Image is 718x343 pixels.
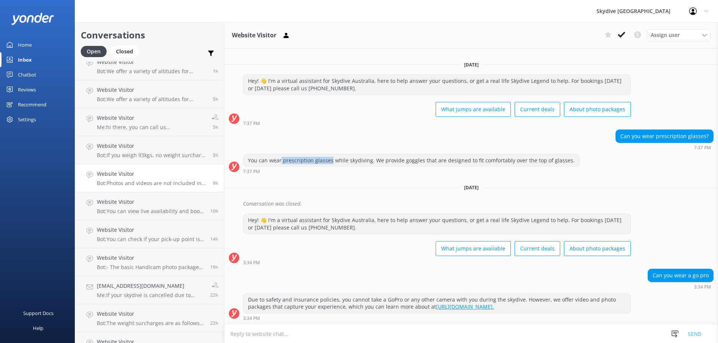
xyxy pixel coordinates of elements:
[515,102,560,117] button: Current deals
[460,184,483,191] span: [DATE]
[436,241,511,256] button: What jumps are available
[243,260,631,265] div: Sep 19 2025 03:34pm (UTC +10:00) Australia/Brisbane
[243,154,579,167] div: You can wear prescription glasses while skydiving. We provide goggles that are designed to fit co...
[75,164,224,192] a: Website VisitorBot:Photos and videos are not included in the price of a tandem skydive but can be...
[213,124,218,130] span: Sep 19 2025 10:15am (UTC +10:00) Australia/Brisbane
[75,136,224,164] a: Website VisitorBot:If you weigh 93kgs, no weight surcharge will apply.5h
[651,31,680,39] span: Assign user
[18,82,36,97] div: Reviews
[213,180,218,186] span: Sep 19 2025 06:34am (UTC +10:00) Australia/Brisbane
[243,197,714,210] div: Conversation was closed.
[648,269,713,282] div: Can you wear a go pro
[243,293,630,313] div: Due to safety and insurance policies, you cannot take a GoPro or any other camera with you during...
[81,28,218,42] h2: Conversations
[210,292,218,298] span: Sep 18 2025 05:48pm (UTC +10:00) Australia/Brisbane
[515,241,560,256] button: Current deals
[75,192,224,220] a: Website VisitorBot:You can view live availability and book your Noosa Tandem Skydive online at [U...
[75,220,224,248] a: Website VisitorBot:You can check if your pick-up point is available at [URL][DOMAIN_NAME]. If you...
[210,208,218,214] span: Sep 19 2025 05:38am (UTC +10:00) Australia/Brisbane
[436,303,494,310] a: [URL][DOMAIN_NAME].
[243,261,260,265] strong: 3:34 PM
[97,114,206,122] h4: Website Visitor
[97,292,205,299] p: Me: If your skydive is cancelled due to weather, you can reschedule [DATE] or ask for full refund...
[243,121,260,126] strong: 7:37 PM
[97,254,205,262] h4: Website Visitor
[460,62,483,68] span: [DATE]
[564,102,631,117] button: About photo packages
[647,29,711,41] div: Assign User
[97,226,205,234] h4: Website Visitor
[97,96,207,103] p: Bot: We offer a variety of altitudes for skydiving, with all dropzones providing jumps up to 15,0...
[75,248,224,276] a: Website VisitorBot:- The basic Handicam photo package costs $129 per person and includes photos o...
[97,282,205,290] h4: [EMAIL_ADDRESS][DOMAIN_NAME]
[243,169,260,174] strong: 7:37 PM
[243,315,631,321] div: Sep 19 2025 03:34pm (UTC +10:00) Australia/Brisbane
[243,121,631,126] div: Sep 14 2025 07:37pm (UTC +10:00) Australia/Brisbane
[210,264,218,270] span: Sep 18 2025 08:37pm (UTC +10:00) Australia/Brisbane
[110,47,142,55] a: Closed
[97,152,207,159] p: Bot: If you weigh 93kgs, no weight surcharge will apply.
[33,321,43,336] div: Help
[243,214,630,234] div: Hey! 👋 I'm a virtual assistant for Skydive Australia, here to help answer your questions, or get ...
[11,13,54,25] img: yonder-white-logo.png
[210,320,218,326] span: Sep 18 2025 05:15pm (UTC +10:00) Australia/Brisbane
[75,80,224,108] a: Website VisitorBot:We offer a variety of altitudes for skydiving, with all dropzones providing ju...
[75,276,224,304] a: [EMAIL_ADDRESS][DOMAIN_NAME]Me:If your skydive is cancelled due to weather, you can reschedule [D...
[18,97,46,112] div: Recommend
[616,145,714,150] div: Sep 14 2025 07:37pm (UTC +10:00) Australia/Brisbane
[213,96,218,102] span: Sep 19 2025 10:43am (UTC +10:00) Australia/Brisbane
[97,58,207,66] h4: Website Visitor
[210,236,218,242] span: Sep 19 2025 01:09am (UTC +10:00) Australia/Brisbane
[213,68,218,74] span: Sep 19 2025 02:46pm (UTC +10:00) Australia/Brisbane
[97,198,205,206] h4: Website Visitor
[81,46,107,57] div: Open
[564,241,631,256] button: About photo packages
[243,316,260,321] strong: 3:34 PM
[75,52,224,80] a: Website VisitorBot:We offer a variety of altitudes for skydiving, with all dropzones providing ju...
[75,108,224,136] a: Website VisitorMe:hi there, you can call us [PHONE_NUMBER] or email us [EMAIL_ADDRESS][DOMAIN_NAM...
[97,170,207,178] h4: Website Visitor
[81,47,110,55] a: Open
[18,52,32,67] div: Inbox
[232,31,276,40] h3: Website Visitor
[23,306,53,321] div: Support Docs
[694,285,711,289] strong: 3:34 PM
[18,37,32,52] div: Home
[75,304,224,332] a: Website VisitorBot:The weight surcharges are as follows, payable at the drop zone: - 94kg - 104kg...
[229,197,714,210] div: 2025-09-18T22:07:26.541
[97,208,205,215] p: Bot: You can view live availability and book your Noosa Tandem Skydive online at [URL][DOMAIN_NAM...
[243,75,630,94] div: Hey! 👋 I'm a virtual assistant for Skydive Australia, here to help answer your questions, or get ...
[97,264,205,271] p: Bot: - The basic Handicam photo package costs $129 per person and includes photos of your entire ...
[694,146,711,150] strong: 7:37 PM
[243,169,580,174] div: Sep 14 2025 07:37pm (UTC +10:00) Australia/Brisbane
[436,102,511,117] button: What jumps are available
[97,320,205,327] p: Bot: The weight surcharges are as follows, payable at the drop zone: - 94kg - 104kgs = $55.00 AUD...
[648,284,714,289] div: Sep 19 2025 03:34pm (UTC +10:00) Australia/Brisbane
[213,152,218,158] span: Sep 19 2025 10:14am (UTC +10:00) Australia/Brisbane
[97,142,207,150] h4: Website Visitor
[18,112,36,127] div: Settings
[97,68,207,75] p: Bot: We offer a variety of altitudes for skydiving, with all dropzones providing jumps up to 15,0...
[616,130,713,143] div: Can you wear prescription glasses?
[97,124,206,131] p: Me: hi there, you can call us [PHONE_NUMBER] or email us [EMAIL_ADDRESS][DOMAIN_NAME] to discuss ...
[97,180,207,187] p: Bot: Photos and videos are not included in the price of a tandem skydive but can be purchased as ...
[97,86,207,94] h4: Website Visitor
[97,310,205,318] h4: Website Visitor
[110,46,139,57] div: Closed
[97,236,205,243] p: Bot: You can check if your pick-up point is available at [URL][DOMAIN_NAME]. If you need further ...
[18,67,36,82] div: Chatbot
